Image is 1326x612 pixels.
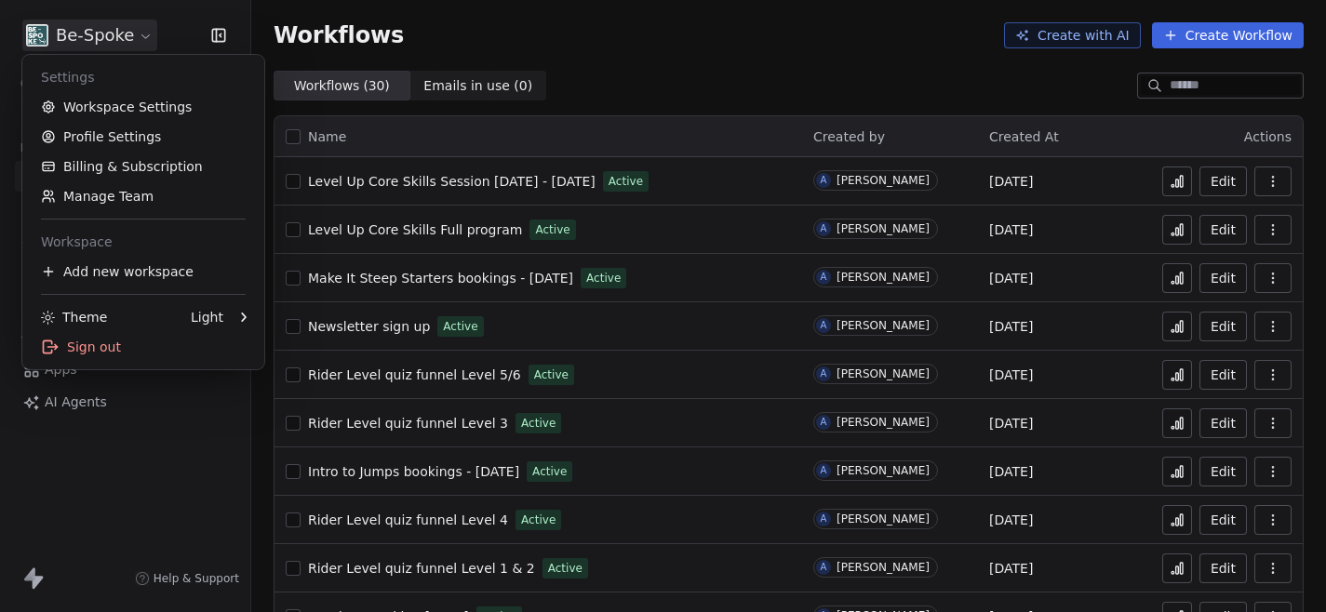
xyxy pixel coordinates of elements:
div: Add new workspace [30,257,257,286]
div: Theme [41,308,107,326]
div: Settings [30,62,257,92]
div: Workspace [30,227,257,257]
a: Billing & Subscription [30,152,257,181]
div: Light [191,308,223,326]
a: Workspace Settings [30,92,257,122]
a: Manage Team [30,181,257,211]
a: Profile Settings [30,122,257,152]
div: Sign out [30,332,257,362]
